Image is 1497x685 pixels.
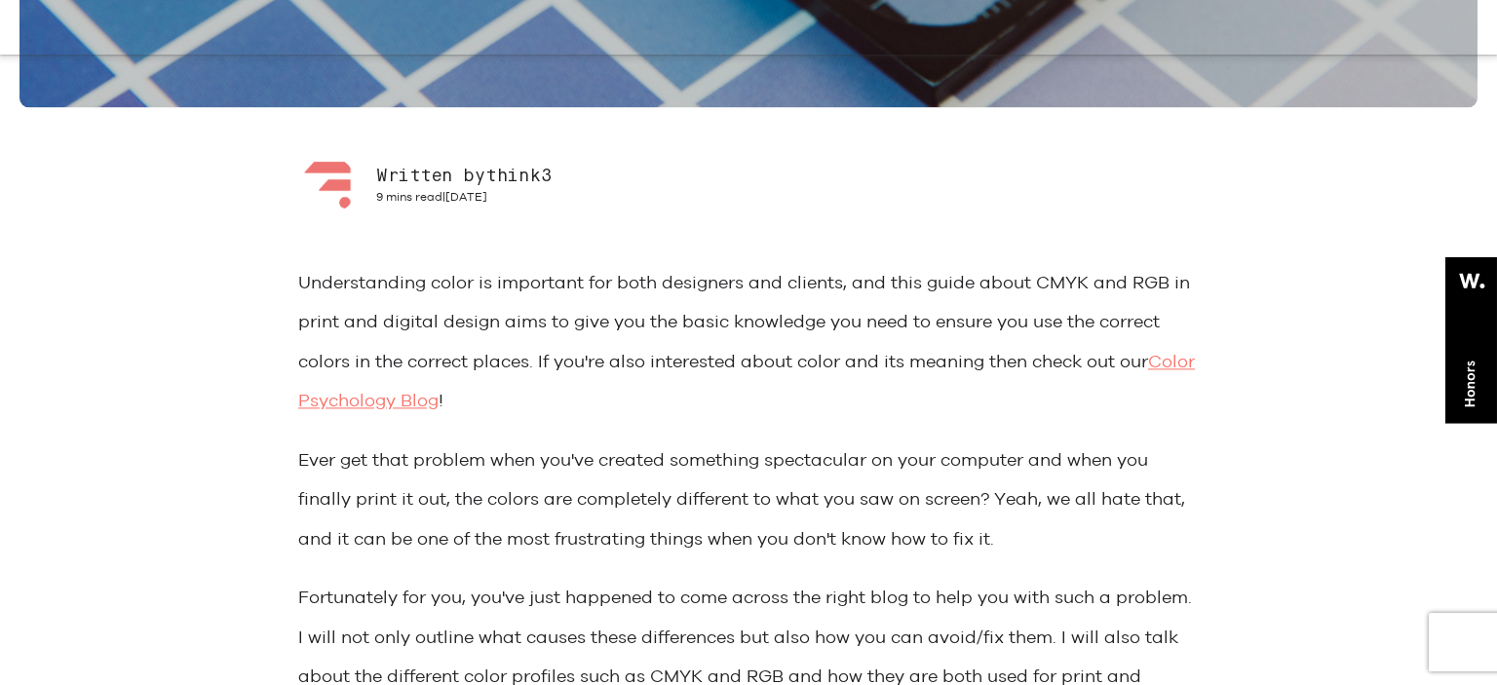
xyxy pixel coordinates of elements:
[298,351,1195,411] a: Color Psychology Blog
[376,191,442,205] font: 9 mins read
[376,168,485,185] font: Written by
[445,191,487,205] font: [DATE]
[298,156,357,214] img: Author: think3
[298,272,1190,371] font: Understanding color is important for both designers and clients, and this guide about CMYK and RG...
[439,390,443,410] font: !
[485,168,552,185] font: think3
[298,449,1185,549] font: Ever get that problem when you've created something spectacular on your computer and when you fin...
[442,191,445,205] font: |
